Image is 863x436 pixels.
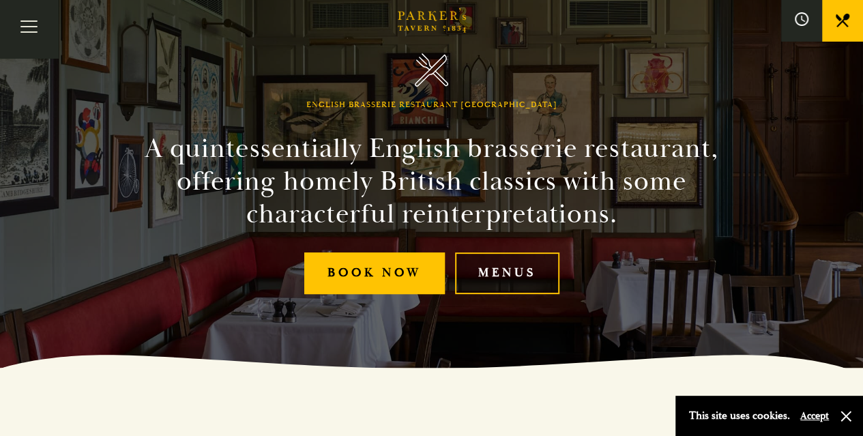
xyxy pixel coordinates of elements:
img: Parker's Tavern Brasserie Cambridge [415,53,448,87]
p: This site uses cookies. [689,406,790,426]
h2: A quintessentially English brasserie restaurant, offering homely British classics with some chara... [121,132,743,231]
a: Book Now [304,252,445,294]
button: Accept [800,409,829,422]
h1: English Brasserie Restaurant [GEOGRAPHIC_DATA] [306,100,557,110]
a: Menus [455,252,559,294]
button: Close and accept [839,409,853,423]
